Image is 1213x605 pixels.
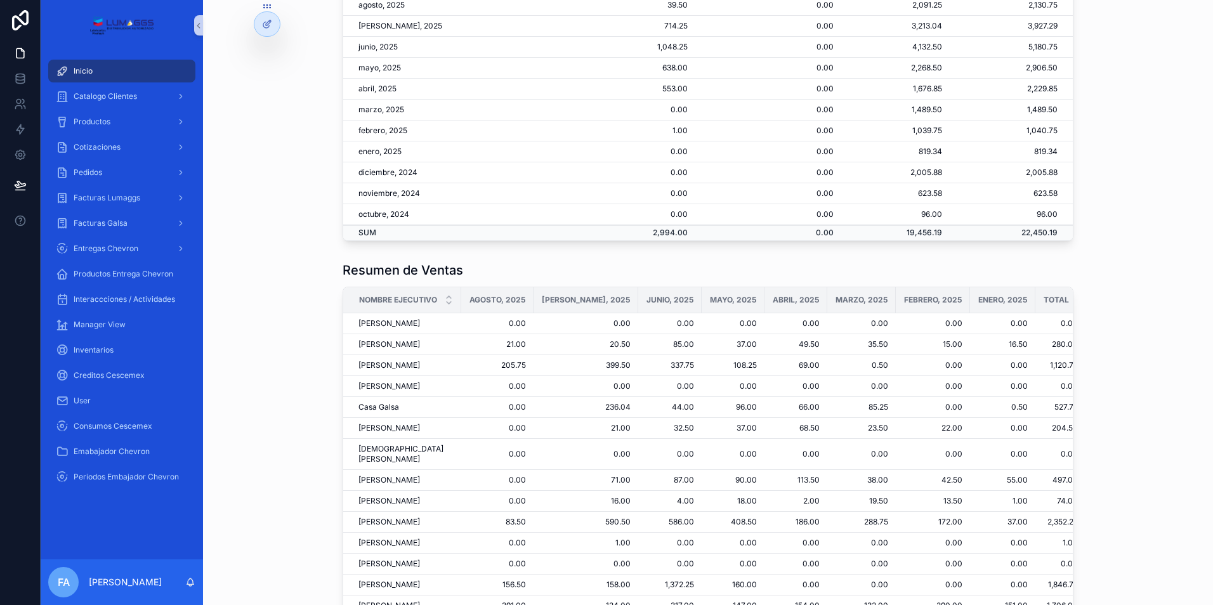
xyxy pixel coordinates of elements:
td: 90.00 [702,469,764,490]
td: [PERSON_NAME] [343,375,461,396]
td: 623.58 [841,183,950,204]
td: 37.00 [702,417,764,438]
td: 0.00 [461,553,534,574]
td: 158.00 [534,574,638,595]
td: 2,994.00 [570,225,695,240]
a: Facturas Galsa [48,212,195,235]
td: 160.00 [702,574,764,595]
td: 13.50 [896,490,970,511]
td: SUM [343,225,570,240]
div: scrollable content [41,51,203,505]
td: [PERSON_NAME] [343,334,461,355]
td: 49.50 [764,334,827,355]
td: 156.50 [461,574,534,595]
td: [PERSON_NAME] [343,490,461,511]
td: 0.00 [570,162,695,183]
td: 0.00 [764,574,827,595]
td: 0.00 [827,574,896,595]
td: 19,456.19 [841,225,950,240]
td: [PERSON_NAME] [343,469,461,490]
td: 0.00 [461,313,534,334]
td: 0.00 [461,417,534,438]
td: 0.00 [638,438,702,469]
td: 19.50 [827,490,896,511]
td: 71.00 [534,469,638,490]
td: 2,906.50 [950,58,1073,79]
td: 18.00 [702,490,764,511]
span: Cotizaciones [74,142,121,152]
td: 55.00 [970,469,1035,490]
td: 0.00 [764,438,827,469]
td: 1.00 [970,490,1035,511]
td: 66.00 [764,396,827,417]
span: Periodos Embajador Chevron [74,472,179,482]
td: mayo, 2025 [343,58,570,79]
td: 497.00 [1035,469,1093,490]
a: Creditos Cescemex [48,364,195,387]
td: abril, 2025 [343,79,570,100]
td: 0.00 [970,553,1035,574]
a: Inicio [48,60,195,82]
td: 0.50 [970,396,1035,417]
td: 288.75 [827,511,896,532]
td: [PERSON_NAME] [343,553,461,574]
td: 85.00 [638,334,702,355]
td: 0.00 [970,417,1035,438]
td: 1,120.75 [1035,355,1093,375]
td: 0.00 [896,553,970,574]
td: 0.00 [638,313,702,334]
td: 42.50 [896,469,970,490]
td: 205.75 [461,355,534,375]
td: 280.00 [1035,334,1093,355]
td: 0.00 [764,553,827,574]
td: Casa Galsa [343,396,461,417]
td: 408.50 [702,511,764,532]
span: Entregas Chevron [74,244,138,254]
td: 0.00 [695,100,841,120]
td: 15.00 [896,334,970,355]
td: 590.50 [534,511,638,532]
td: octubre, 2024 [343,204,570,225]
td: 0.00 [970,438,1035,469]
td: 44.00 [638,396,702,417]
td: 22,450.19 [950,225,1073,240]
td: 1,846.75 [1035,574,1093,595]
td: 819.34 [950,141,1073,162]
td: [PERSON_NAME] [343,355,461,375]
a: Emabajador Chevron [48,440,195,463]
td: 0.00 [827,532,896,553]
td: 0.00 [1035,375,1093,396]
td: 38.00 [827,469,896,490]
p: [PERSON_NAME] [89,576,162,589]
td: [PERSON_NAME], 2025 [343,16,570,37]
span: Catalogo Clientes [74,91,137,101]
td: 1,489.50 [841,100,950,120]
td: 0.00 [638,532,702,553]
span: Emabajador Chevron [74,446,150,457]
td: 0.00 [970,375,1035,396]
td: 37.00 [970,511,1035,532]
td: 0.00 [570,204,695,225]
td: 3,927.29 [950,16,1073,37]
td: 96.00 [702,396,764,417]
td: 0.00 [970,532,1035,553]
td: [DEMOGRAPHIC_DATA][PERSON_NAME] [343,438,461,469]
td: 714.25 [570,16,695,37]
td: 0.00 [638,553,702,574]
span: Inventarios [74,345,114,355]
td: 0.00 [827,313,896,334]
td: 0.00 [1035,313,1093,334]
td: 32.50 [638,417,702,438]
a: Inventarios [48,339,195,361]
a: Manager View [48,313,195,336]
td: 0.00 [695,16,841,37]
span: Productos Entrega Chevron [74,269,173,279]
td: 553.00 [570,79,695,100]
td: 0.00 [461,438,534,469]
td: 0.00 [534,375,638,396]
td: 0.00 [896,574,970,595]
td: 0.00 [695,225,841,240]
td: 204.50 [1035,417,1093,438]
td: 35.50 [827,334,896,355]
a: Periodos Embajador Chevron [48,465,195,488]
